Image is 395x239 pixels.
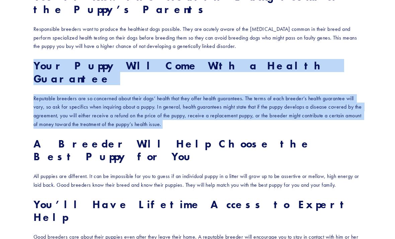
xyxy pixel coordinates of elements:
[33,137,320,163] strong: A Breeder Will Help Choose the Best Puppy for You
[33,172,362,189] p: All puppies are different. It can be impossible for you to guess if an individual puppy in a litt...
[33,25,362,51] p: Responsible breeders want to produce the healthiest dogs possible. They are acutely aware of the ...
[33,198,359,224] strong: You’ll Have Lifetime Access to Expert Help
[33,94,362,128] p: Reputable breeders are so concerned about their dogs’ health that they offer health guarantees. T...
[33,59,335,85] strong: Your Puppy Will Come With a Health Guarantee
